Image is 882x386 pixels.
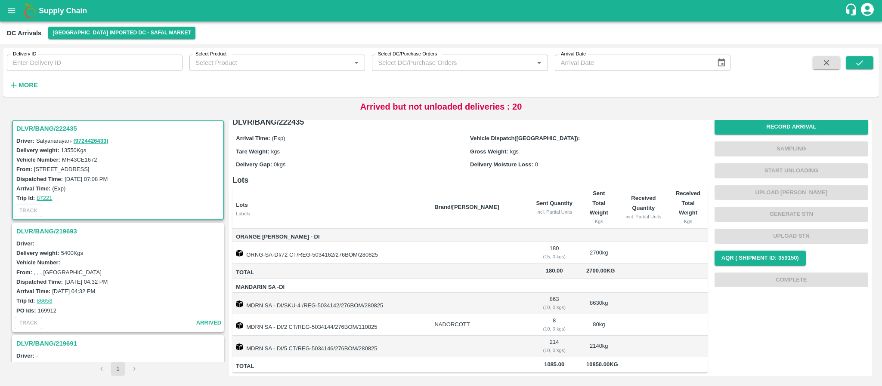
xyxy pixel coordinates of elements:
[232,293,427,314] td: MDRN SA - DI/SKU-4 /REG-5034142/276BOM/280825
[16,240,34,247] label: Driver:
[232,314,427,336] td: MDRN SA - DI/2 CT/REG-5034144/276BOM/110825
[62,156,97,163] label: MH43CE1672
[434,204,499,210] b: Brand/[PERSON_NAME]
[845,3,860,18] div: customer-support
[536,303,573,311] div: ( 10, 0 kgs)
[192,57,348,68] input: Select Product
[536,253,573,260] div: ( 15, 0 kgs)
[536,208,573,216] div: incl. Partial Units
[16,166,32,172] label: From:
[22,2,39,19] img: logo
[16,352,34,359] label: Driver:
[586,218,612,225] div: Kgs
[374,57,520,68] input: Select DC/Purchase Orders
[860,2,875,20] div: account of current user
[16,176,63,182] label: Dispatched Time:
[16,185,50,192] label: Arrival Time:
[39,6,87,15] b: Supply Chain
[39,5,845,17] a: Supply Chain
[510,148,519,155] span: kgs
[625,213,662,221] div: incl. Partial Units
[36,240,38,247] span: -
[111,362,125,376] button: page 1
[274,161,285,168] span: 0 kgs
[16,147,59,153] label: Delivery weight:
[529,336,579,357] td: 214
[16,279,63,285] label: Dispatched Time:
[16,269,32,276] label: From:
[236,161,272,168] label: Delivery Gap:
[36,352,38,359] span: -
[272,135,285,141] span: (Exp)
[236,210,427,218] div: Labels
[2,1,22,21] button: open drawer
[7,78,40,92] button: More
[61,250,83,256] label: 5400 Kgs
[470,161,533,168] label: Delivery Moisture Loss:
[16,156,60,163] label: Vehicle Number:
[16,226,222,237] h3: DLVR/BANG/219693
[579,242,619,263] td: 2700 kg
[535,161,538,168] span: 0
[378,51,437,58] label: Select DC/Purchase Orders
[65,176,108,182] label: [DATE] 07:08 PM
[536,200,573,206] b: Sent Quantity
[37,195,52,201] a: 87221
[236,322,243,329] img: box
[52,288,95,294] label: [DATE] 04:32 PM
[236,202,248,208] b: Lots
[533,57,545,68] button: Open
[536,360,573,370] span: 1085.00
[65,279,108,285] label: [DATE] 04:32 PM
[236,135,270,141] label: Arrival Time:
[196,318,222,328] span: arrived
[34,269,102,276] label: , , , [GEOGRAPHIC_DATA]
[236,282,427,292] span: Mandarin SA -DI
[579,293,619,314] td: 8630 kg
[16,250,59,256] label: Delivery weight:
[470,135,580,141] label: Vehicle Dispatch([GEOGRAPHIC_DATA]):
[16,338,222,349] h3: DLVR/BANG/219691
[715,119,868,135] button: Record Arrival
[555,55,710,71] input: Arrival Date
[19,82,38,89] strong: More
[351,57,362,68] button: Open
[529,242,579,263] td: 180
[232,336,427,357] td: MDRN SA - DI/5 CT/REG-5034146/276BOM/280825
[236,148,269,155] label: Tare Weight:
[536,346,573,354] div: ( 10, 0 kgs)
[271,148,280,155] span: kgs
[232,116,708,128] h6: DLVR/BANG/222435
[236,300,243,307] img: box
[13,51,36,58] label: Delivery ID
[675,218,701,225] div: Kgs
[470,148,508,155] label: Gross Weight:
[236,268,427,278] span: Total
[529,293,579,314] td: 863
[236,250,243,257] img: box
[715,251,806,266] button: AQR ( Shipment Id: 359150)
[48,27,195,39] button: Select DC
[232,242,427,263] td: ORNG-SA-DI/72 CT/REG-5034162/276BOM/280825
[236,361,427,371] span: Total
[590,190,608,216] b: Sent Total Weight
[7,55,183,71] input: Enter Delivery ID
[536,266,573,276] span: 180.00
[16,138,34,144] label: Driver:
[713,55,730,71] button: Choose date
[236,232,427,242] span: Orange [PERSON_NAME] - DI
[427,314,529,336] td: NADORCOTT
[16,195,35,201] label: Trip Id:
[561,51,586,58] label: Arrival Date
[236,343,243,350] img: box
[676,190,700,216] b: Received Total Weight
[16,307,36,314] label: PO Ids:
[586,267,615,274] span: 2700.00 Kg
[93,362,142,376] nav: pagination navigation
[579,314,619,336] td: 80 kg
[16,297,35,304] label: Trip Id:
[61,147,87,153] label: 13550 Kgs
[38,307,56,314] label: 169912
[16,288,50,294] label: Arrival Time:
[34,166,90,172] label: [STREET_ADDRESS]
